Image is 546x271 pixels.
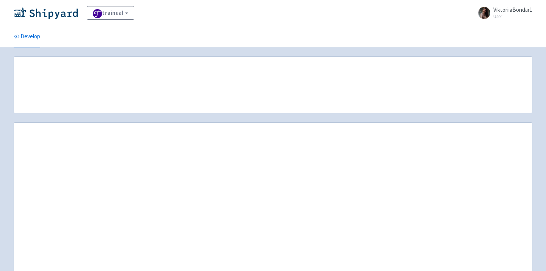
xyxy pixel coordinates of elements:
[87,6,134,20] a: trainual
[493,6,532,13] span: ViktoriiaBondar1
[14,7,78,19] img: Shipyard logo
[474,7,532,19] a: ViktoriiaBondar1 User
[14,26,40,47] a: Develop
[493,14,532,19] small: User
